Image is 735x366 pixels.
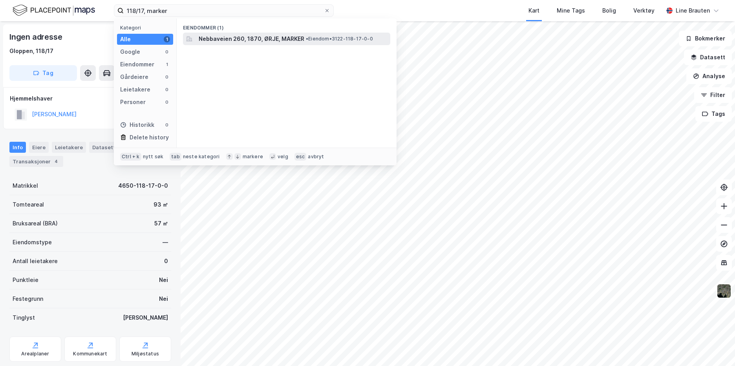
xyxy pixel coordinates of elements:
div: Info [9,142,26,153]
div: Tomteareal [13,200,44,209]
div: Nei [159,294,168,304]
div: 0 [164,256,168,266]
div: Datasett [89,142,119,153]
div: — [163,238,168,247]
div: 0 [164,122,170,128]
div: 0 [164,74,170,80]
div: Personer [120,97,146,107]
span: • [306,36,308,42]
div: markere [243,154,263,160]
div: Festegrunn [13,294,43,304]
div: Kontrollprogram for chat [696,328,735,366]
div: nytt søk [143,154,164,160]
div: Historikk [120,120,154,130]
div: 0 [164,86,170,93]
div: Gårdeiere [120,72,148,82]
div: Tinglyst [13,313,35,322]
div: Mine Tags [557,6,585,15]
div: Verktøy [633,6,655,15]
div: Line Brauten [676,6,710,15]
div: Ctrl + k [120,153,141,161]
img: 9k= [717,284,731,298]
div: Kommunekart [73,351,107,357]
div: Leietakere [120,85,150,94]
div: Nei [159,275,168,285]
img: logo.f888ab2527a4732fd821a326f86c7f29.svg [13,4,95,17]
div: Eiendomstype [13,238,52,247]
div: Matrikkel [13,181,38,190]
div: Eiendommer [120,60,154,69]
button: Bokmerker [679,31,732,46]
div: Gloppen, 118/17 [9,46,53,56]
div: [PERSON_NAME] [123,313,168,322]
div: 4650-118-17-0-0 [118,181,168,190]
div: 1 [164,61,170,68]
div: avbryt [308,154,324,160]
div: 1 [164,36,170,42]
div: Google [120,47,140,57]
input: Søk på adresse, matrikkel, gårdeiere, leietakere eller personer [124,5,324,16]
div: Arealplaner [21,351,49,357]
div: tab [170,153,181,161]
div: Kart [528,6,539,15]
div: Kategori [120,25,173,31]
div: 0 [164,99,170,105]
div: Leietakere [52,142,86,153]
span: Eiendom • 3122-118-17-0-0 [306,36,373,42]
button: Tag [9,65,77,81]
button: Analyse [686,68,732,84]
div: Delete history [130,133,169,142]
button: Tags [695,106,732,122]
div: Eiendommer (1) [177,18,397,33]
div: Punktleie [13,275,38,285]
button: Filter [694,87,732,103]
button: Datasett [684,49,732,65]
div: Miljøstatus [132,351,159,357]
div: Hjemmelshaver [10,94,171,103]
div: velg [278,154,288,160]
div: Alle [120,35,131,44]
div: neste kategori [183,154,220,160]
div: Bruksareal (BRA) [13,219,58,228]
span: Nebbaveien 260, 1870, ØRJE, MARKER [199,34,304,44]
div: Antall leietakere [13,256,58,266]
div: 4 [52,157,60,165]
div: 93 ㎡ [154,200,168,209]
div: Ingen adresse [9,31,64,43]
div: Bolig [602,6,616,15]
div: 0 [164,49,170,55]
div: Transaksjoner [9,156,63,167]
div: esc [294,153,307,161]
div: 57 ㎡ [154,219,168,228]
div: Eiere [29,142,49,153]
iframe: Chat Widget [696,328,735,366]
